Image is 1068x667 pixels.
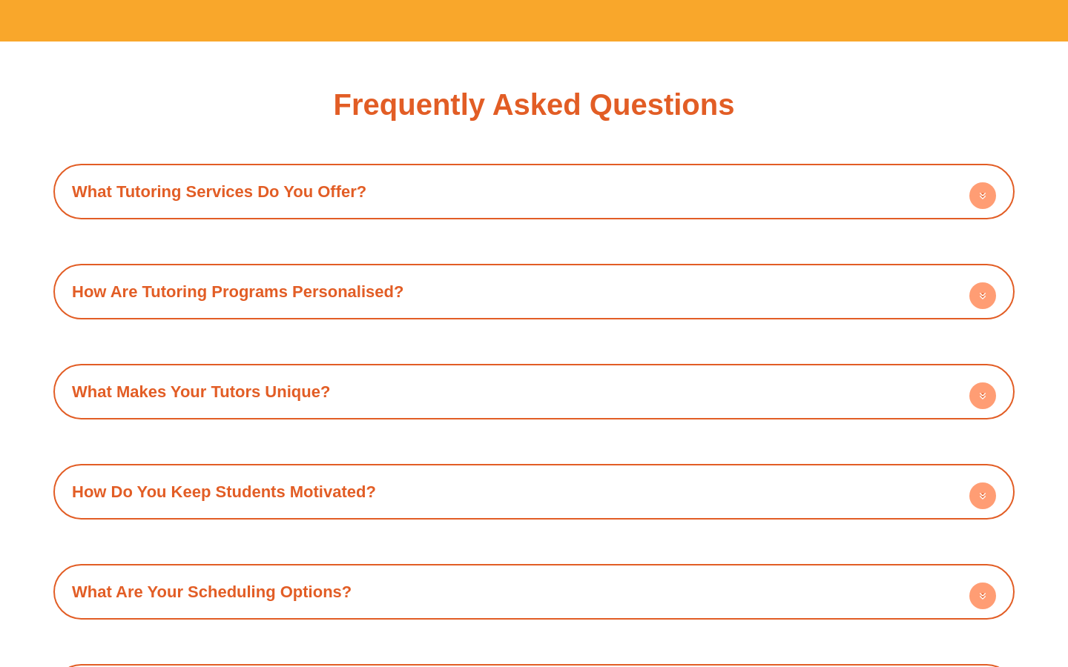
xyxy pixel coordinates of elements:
[61,471,1007,512] div: How Do You Keep Students Motivated?
[72,583,352,601] a: What Are Your Scheduling Options?
[61,571,1007,612] div: What Are Your Scheduling Options?
[72,482,376,501] a: How Do You Keep Students Motivated?
[72,282,403,301] a: How Are Tutoring Programs Personalised?
[72,182,366,201] a: What Tutoring Services Do You Offer?
[61,171,1007,212] div: What Tutoring Services Do You Offer?
[61,271,1007,312] div: How Are Tutoring Programs Personalised?
[61,371,1007,412] div: What Makes Your Tutors Unique?
[72,382,330,401] a: What Makes Your Tutors Unique?
[994,596,1068,667] iframe: Chat Widget
[334,90,735,119] h2: Frequently Asked Questions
